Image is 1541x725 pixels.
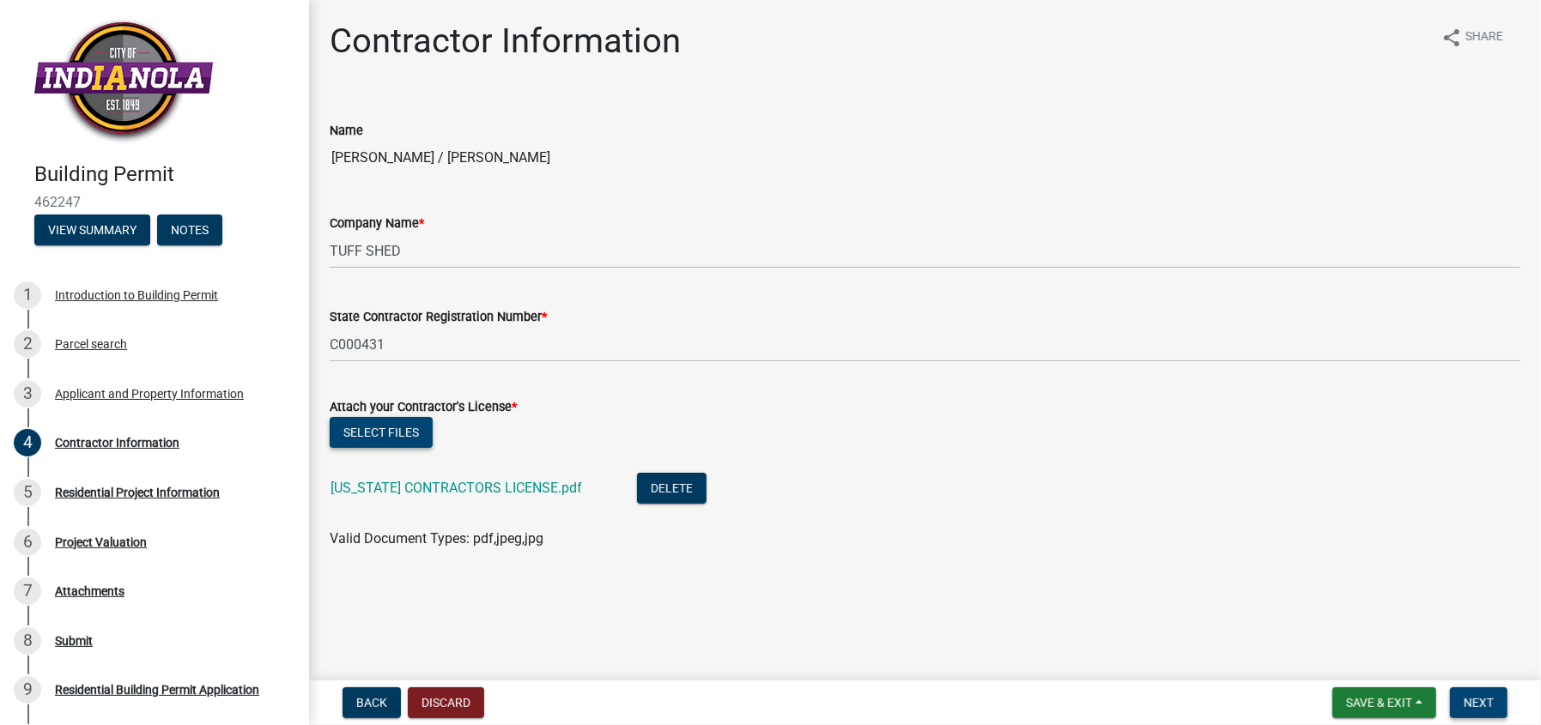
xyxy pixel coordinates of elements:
[330,311,547,323] label: State Contractor Registration Number
[330,402,517,414] label: Attach your Contractor's License
[1441,27,1462,48] i: share
[14,429,41,456] div: 4
[637,481,707,498] wm-modal-confirm: Delete Document
[34,194,275,210] span: 462247
[1450,687,1508,718] button: Next
[157,224,222,238] wm-modal-confirm: Notes
[55,289,218,301] div: Introduction to Building Permit
[14,380,41,408] div: 3
[408,687,484,718] button: Discard
[330,530,543,547] span: Valid Document Types: pdf,jpeg,jpg
[331,480,582,496] a: [US_STATE] CONTRACTORS LICENSE.pdf
[14,330,41,358] div: 2
[330,21,681,62] h1: Contractor Information
[55,635,93,647] div: Submit
[330,417,433,448] button: Select files
[1465,27,1503,48] span: Share
[1428,21,1517,54] button: shareShare
[637,473,707,504] button: Delete
[34,224,150,238] wm-modal-confirm: Summary
[14,479,41,506] div: 5
[330,125,363,137] label: Name
[14,627,41,655] div: 8
[14,676,41,704] div: 9
[55,585,124,597] div: Attachments
[343,687,401,718] button: Back
[330,218,424,230] label: Company Name
[34,162,295,187] h4: Building Permit
[34,214,150,245] button: View Summary
[157,214,222,245] button: Notes
[1346,696,1412,710] span: Save & Exit
[55,536,147,548] div: Project Valuation
[55,684,259,696] div: Residential Building Permit Application
[1464,696,1494,710] span: Next
[356,696,387,710] span: Back
[14,577,41,605] div: 7
[55,338,127,350] div: Parcel search
[34,18,213,144] img: City of Indianola, Iowa
[55,486,220,498] div: Residential Project Information
[55,437,179,449] div: Contractor Information
[14,529,41,556] div: 6
[1332,687,1436,718] button: Save & Exit
[14,281,41,309] div: 1
[55,388,244,400] div: Applicant and Property Information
